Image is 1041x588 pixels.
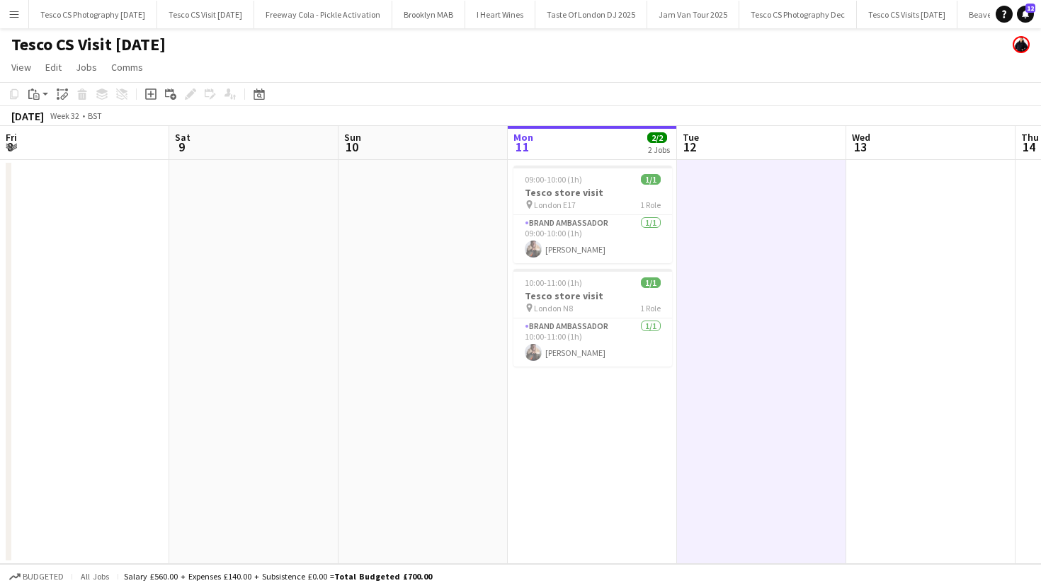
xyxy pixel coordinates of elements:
span: Budgeted [23,572,64,582]
button: I Heart Wines [465,1,535,28]
span: 14 [1019,139,1039,155]
button: Budgeted [7,569,66,584]
a: Jobs [70,58,103,76]
span: 11 [511,139,533,155]
h3: Tesco store visit [513,289,672,302]
span: View [11,61,31,74]
button: Tesco CS Photography Dec [739,1,857,28]
app-user-avatar: Danielle Ferguson [1013,36,1030,53]
span: 13 [850,139,870,155]
span: 09:00-10:00 (1h) [525,174,582,185]
span: 1 Role [640,303,661,313]
div: BST [88,110,102,121]
app-card-role: Brand Ambassador1/110:00-11:00 (1h)[PERSON_NAME] [513,318,672,367]
span: 10:00-11:00 (1h) [525,277,582,288]
span: London E17 [534,200,576,210]
span: 1/1 [641,174,661,185]
span: Tue [683,131,699,144]
button: Brooklyn MAB [392,1,465,28]
a: View [6,58,37,76]
a: 12 [1017,6,1034,23]
button: Freeway Cola - Pickle Activation [254,1,392,28]
button: Taste Of London DJ 2025 [535,1,647,28]
h1: Tesco CS Visit [DATE] [11,34,166,55]
span: 12 [1025,4,1035,13]
span: 8 [4,139,17,155]
app-card-role: Brand Ambassador1/109:00-10:00 (1h)[PERSON_NAME] [513,215,672,263]
button: Jam Van Tour 2025 [647,1,739,28]
span: 12 [681,139,699,155]
span: 2/2 [647,132,667,143]
span: 9 [173,139,190,155]
span: Total Budgeted £700.00 [334,571,432,582]
span: 10 [342,139,361,155]
a: Edit [40,58,67,76]
h3: Tesco store visit [513,186,672,199]
app-job-card: 09:00-10:00 (1h)1/1Tesco store visit London E171 RoleBrand Ambassador1/109:00-10:00 (1h)[PERSON_N... [513,166,672,263]
span: Edit [45,61,62,74]
span: London N8 [534,303,573,313]
span: 1/1 [641,277,661,288]
span: Week 32 [47,110,82,121]
div: Salary £560.00 + Expenses £140.00 + Subsistence £0.00 = [124,571,432,582]
a: Comms [106,58,149,76]
button: Tesco CS Visits [DATE] [857,1,957,28]
span: Sun [344,131,361,144]
div: 2 Jobs [648,144,670,155]
button: Tesco CS Photography [DATE] [29,1,157,28]
span: Wed [852,131,870,144]
span: Thu [1021,131,1039,144]
span: Comms [111,61,143,74]
span: Sat [175,131,190,144]
span: Fri [6,131,17,144]
span: Jobs [76,61,97,74]
span: 1 Role [640,200,661,210]
button: Tesco CS Visit [DATE] [157,1,254,28]
div: [DATE] [11,109,44,123]
span: All jobs [78,571,112,582]
span: Mon [513,131,533,144]
app-job-card: 10:00-11:00 (1h)1/1Tesco store visit London N81 RoleBrand Ambassador1/110:00-11:00 (1h)[PERSON_NAME] [513,269,672,367]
